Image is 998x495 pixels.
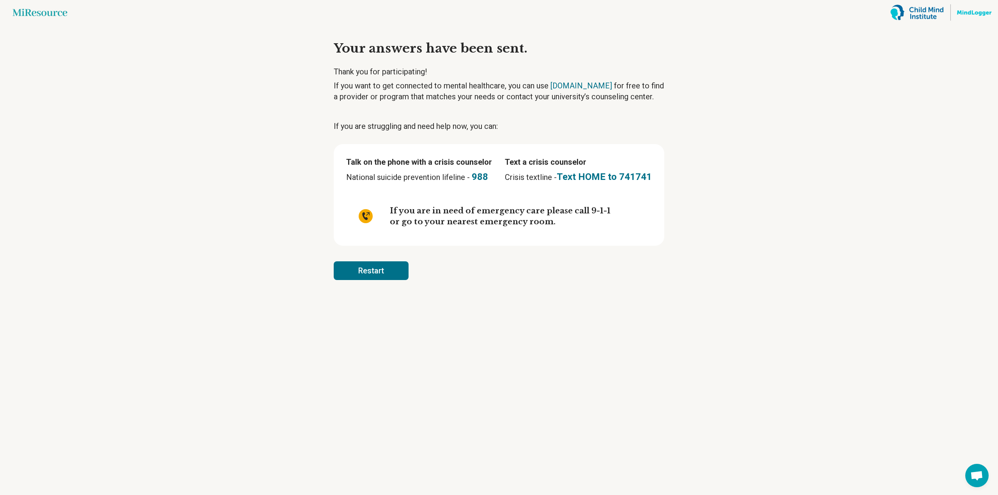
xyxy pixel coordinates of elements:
[472,171,488,182] a: 988
[334,41,664,57] h3: Your answers have been sent.
[965,464,989,487] div: Open chat
[505,157,652,167] p: Text a crisis counselor
[334,80,664,102] p: If you want to get connected to mental healthcare, you can use for free to find a provider or pro...
[557,171,652,182] a: Text HOME to 741741
[334,66,664,77] h5: Thank you for participating!
[390,216,610,227] p: or go to your nearest emergency room.
[334,121,664,132] p: If you are struggling and need help now, you can:
[505,171,652,184] p: Crisis textline -
[550,81,612,90] a: [DOMAIN_NAME]
[334,261,409,280] button: Restart
[346,171,492,184] p: National suicide prevention lifeline -
[346,157,492,167] p: Talk on the phone with a crisis counselor
[390,205,610,216] p: If you are in need of emergency care please call 9-1-1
